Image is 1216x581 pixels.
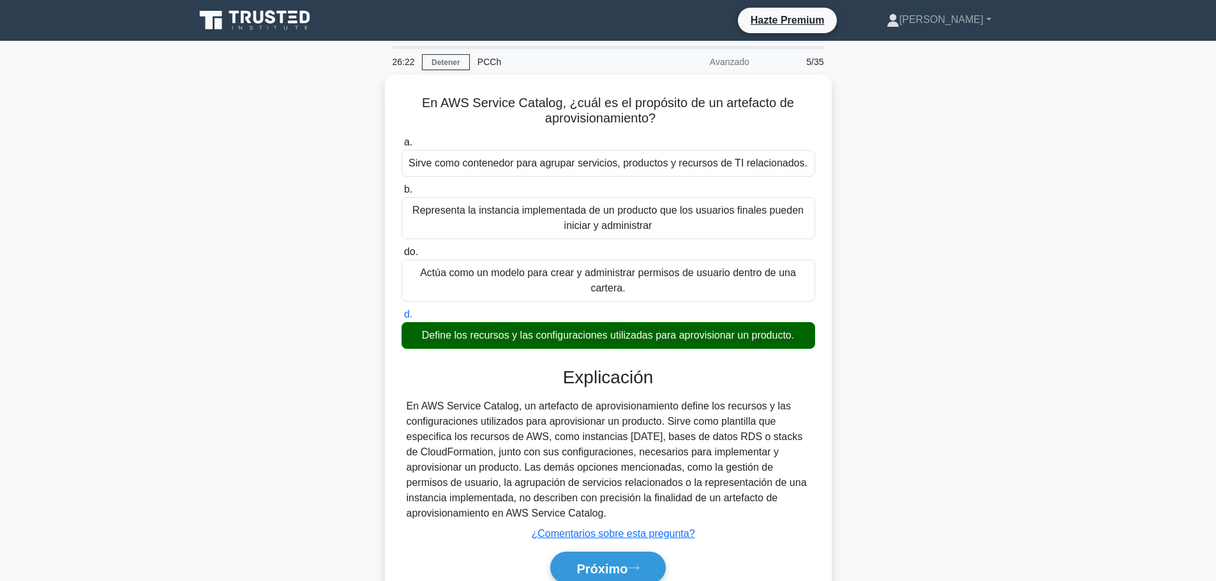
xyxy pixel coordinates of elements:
[563,367,654,387] font: Explicación
[751,15,825,26] font: Hazte Premium
[407,401,807,518] font: En AWS Service Catalog, un artefacto de aprovisionamiento define los recursos y las configuracion...
[899,14,984,25] font: [PERSON_NAME]
[404,184,412,195] font: b.
[404,136,412,147] font: a.
[743,12,832,28] a: Hazte Premium
[409,158,807,168] font: Sirve como contenedor para agrupar servicios, productos y recursos de TI relacionados.
[856,7,1022,33] a: [PERSON_NAME]
[422,330,794,341] font: Define los recursos y las configuraciones utilizadas para aprovisionar un producto.
[422,96,794,125] font: En AWS Service Catalog, ¿cuál es el propósito de un artefacto de aprovisionamiento?
[404,246,418,257] font: do.
[420,267,796,293] font: Actúa como un modelo para crear y administrar permisos de usuario dentro de una cartera.
[422,54,470,70] a: Detener
[531,528,694,539] a: ¿Comentarios sobre esta pregunta?
[412,205,804,231] font: Representa la instancia implementada de un producto que los usuarios finales pueden iniciar y adm...
[477,57,501,67] font: PCCh
[576,561,627,575] font: Próximo
[393,57,415,67] font: 26:22
[404,309,412,320] font: d.
[432,58,460,67] font: Detener
[806,57,823,67] font: 5/35
[710,57,749,67] font: Avanzado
